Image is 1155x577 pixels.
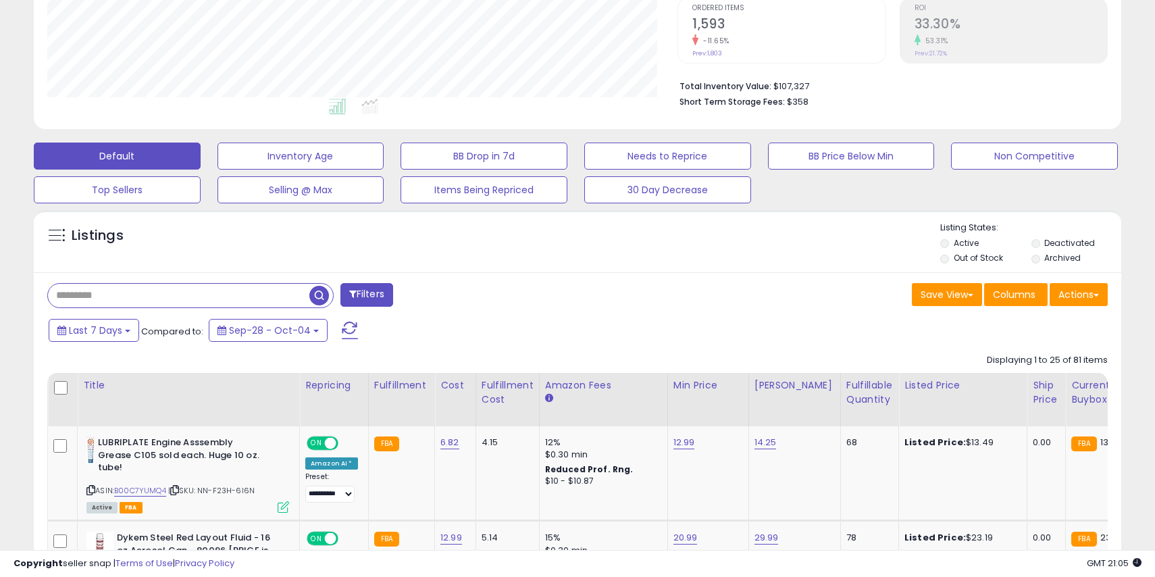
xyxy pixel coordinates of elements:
a: Privacy Policy [175,557,234,570]
p: Listing States: [940,222,1121,234]
a: 6.82 [440,436,459,449]
small: FBA [374,532,399,547]
div: Displaying 1 to 25 of 81 items [987,354,1108,367]
button: Items Being Repriced [401,176,567,203]
span: Last 7 Days [69,324,122,337]
small: 53.31% [921,36,948,46]
span: 13.49 [1100,436,1123,449]
label: Archived [1044,252,1081,264]
div: Amazon AI * [305,457,358,470]
button: Needs to Reprice [584,143,751,170]
span: 2025-10-12 21:05 GMT [1087,557,1141,570]
button: Actions [1050,283,1108,306]
div: 12% [545,436,657,449]
div: Listed Price [904,378,1021,393]
a: 20.99 [673,531,698,545]
button: Non Competitive [951,143,1118,170]
button: Selling @ Max [217,176,384,203]
button: Last 7 Days [49,319,139,342]
b: Listed Price: [904,436,966,449]
div: Title [83,378,294,393]
small: Prev: 21.72% [915,49,947,57]
div: seller snap | | [14,557,234,570]
div: [PERSON_NAME] [754,378,835,393]
small: Prev: 1,803 [692,49,722,57]
small: FBA [374,436,399,451]
div: 4.15 [482,436,529,449]
h2: 33.30% [915,16,1107,34]
div: $10 - $10.87 [545,476,657,487]
div: 78 [846,532,888,544]
div: Cost [440,378,470,393]
label: Active [954,237,979,249]
a: 12.99 [440,531,462,545]
span: OFF [336,438,358,449]
b: Listed Price: [904,531,966,544]
span: | SKU: NN-F23H-6I6N [168,485,255,496]
b: Total Inventory Value: [679,80,771,92]
span: ON [308,533,325,545]
div: 5.14 [482,532,529,544]
div: $13.49 [904,436,1017,449]
h2: 1,593 [692,16,885,34]
div: Preset: [305,472,358,503]
span: Columns [993,288,1035,301]
small: Amazon Fees. [545,393,553,405]
div: Ship Price [1033,378,1060,407]
small: FBA [1071,532,1096,547]
h5: Listings [72,226,124,245]
span: $358 [787,95,808,108]
img: 411X2jgPqAL._SL40_.jpg [86,436,95,463]
small: FBA [1071,436,1096,451]
span: FBA [120,502,143,513]
small: -11.65% [698,36,729,46]
b: LUBRIPLATE Engine Asssembly Grease C105 sold each. Huge 10 oz. tube! [98,436,262,478]
div: Fulfillable Quantity [846,378,893,407]
div: 0.00 [1033,532,1055,544]
label: Deactivated [1044,237,1095,249]
b: Short Term Storage Fees: [679,96,785,107]
a: 12.99 [673,436,695,449]
a: 29.99 [754,531,779,545]
button: 30 Day Decrease [584,176,751,203]
div: $0.30 min [545,449,657,461]
button: Top Sellers [34,176,201,203]
div: 15% [545,532,657,544]
label: Out of Stock [954,252,1003,264]
button: Filters [340,283,393,307]
div: Min Price [673,378,743,393]
b: Dykem Steel Red Layout Fluid - 16 oz Aerosol Can - 80096 [PRICE is per EACH] [117,532,281,573]
span: ROI [915,5,1107,12]
a: B00C7YUMQ4 [114,485,166,497]
div: ASIN: [86,436,289,511]
b: Reduced Prof. Rng. [545,463,634,475]
button: Inventory Age [217,143,384,170]
button: Save View [912,283,982,306]
div: 68 [846,436,888,449]
div: Repricing [305,378,363,393]
div: Fulfillment [374,378,429,393]
button: BB Price Below Min [768,143,935,170]
button: Columns [984,283,1048,306]
div: Current Buybox Price [1071,378,1141,407]
a: 14.25 [754,436,777,449]
button: Sep-28 - Oct-04 [209,319,328,342]
div: Fulfillment Cost [482,378,534,407]
span: Compared to: [141,325,203,338]
a: Terms of Use [115,557,173,570]
div: 0.00 [1033,436,1055,449]
strong: Copyright [14,557,63,570]
div: Amazon Fees [545,378,662,393]
img: 41kjBad5dNL._SL40_.jpg [86,532,113,559]
li: $107,327 [679,77,1098,93]
span: ON [308,438,325,449]
button: Default [34,143,201,170]
span: All listings currently available for purchase on Amazon [86,502,118,513]
div: $23.19 [904,532,1017,544]
span: Ordered Items [692,5,885,12]
span: Sep-28 - Oct-04 [229,324,311,337]
button: BB Drop in 7d [401,143,567,170]
span: 23.19 [1100,531,1122,544]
